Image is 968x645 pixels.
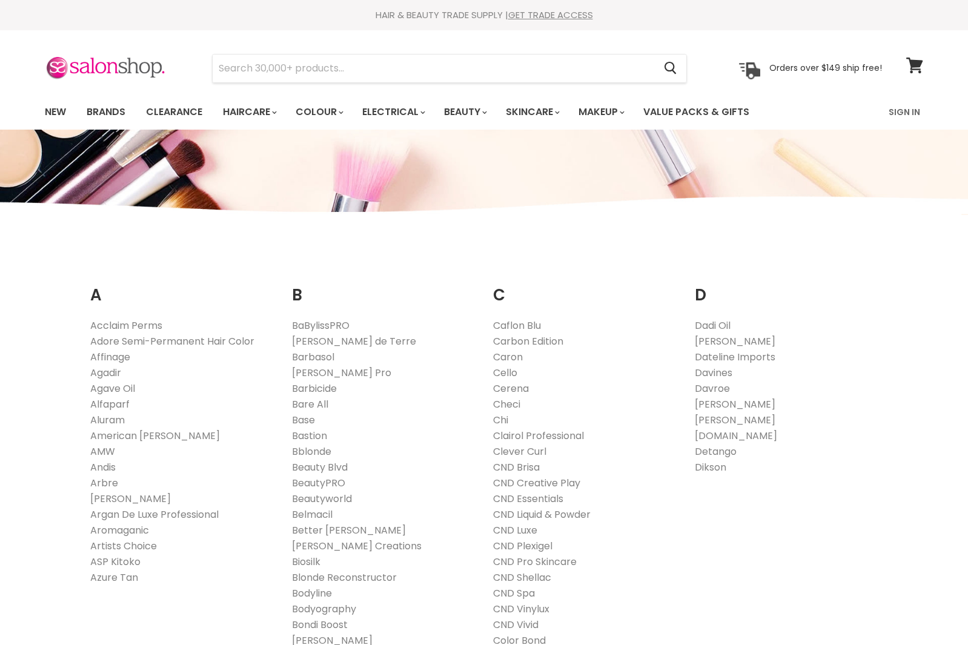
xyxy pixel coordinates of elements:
[292,334,416,348] a: [PERSON_NAME] de Terre
[90,508,219,521] a: Argan De Luxe Professional
[292,571,397,584] a: Blonde Reconstructor
[493,267,677,308] h2: C
[493,508,591,521] a: CND Liquid & Powder
[695,429,777,443] a: [DOMAIN_NAME]
[881,99,927,125] a: Sign In
[212,54,687,83] form: Product
[493,523,537,537] a: CND Luxe
[36,94,820,130] ul: Main menu
[493,476,580,490] a: CND Creative Play
[292,413,315,427] a: Base
[493,586,535,600] a: CND Spa
[769,62,882,73] p: Orders over $149 ship free!
[90,429,220,443] a: American [PERSON_NAME]
[90,334,254,348] a: Adore Semi-Permanent Hair Color
[90,445,115,458] a: AMW
[292,366,391,380] a: [PERSON_NAME] Pro
[493,350,523,364] a: Caron
[292,429,327,443] a: Bastion
[353,99,433,125] a: Electrical
[292,523,406,537] a: Better [PERSON_NAME]
[695,319,731,332] a: Dadi Oil
[493,334,563,348] a: Carbon Edition
[569,99,632,125] a: Makeup
[493,382,529,395] a: Cerena
[90,382,135,395] a: Agave Oil
[695,445,737,458] a: Detango
[90,413,125,427] a: Aluram
[493,602,549,616] a: CND Vinylux
[493,571,551,584] a: CND Shellac
[493,366,517,380] a: Cello
[695,334,775,348] a: [PERSON_NAME]
[90,267,274,308] h2: A
[493,492,563,506] a: CND Essentials
[90,319,162,332] a: Acclaim Perms
[695,366,732,380] a: Davines
[292,319,350,332] a: BaBylissPRO
[292,382,337,395] a: Barbicide
[137,99,211,125] a: Clearance
[90,350,130,364] a: Affinage
[292,492,352,506] a: Beautyworld
[435,99,494,125] a: Beauty
[90,571,138,584] a: Azure Tan
[493,429,584,443] a: Clairol Professional
[695,382,730,395] a: Davroe
[292,476,345,490] a: BeautyPRO
[695,397,775,411] a: [PERSON_NAME]
[30,9,938,21] div: HAIR & BEAUTY TRADE SUPPLY |
[493,539,552,553] a: CND Plexigel
[213,55,654,82] input: Search
[287,99,351,125] a: Colour
[292,539,422,553] a: [PERSON_NAME] Creations
[292,618,348,632] a: Bondi Boost
[292,267,476,308] h2: B
[292,350,334,364] a: Barbasol
[90,460,116,474] a: Andis
[695,350,775,364] a: Dateline Imports
[90,366,121,380] a: Agadir
[90,539,157,553] a: Artists Choice
[214,99,284,125] a: Haircare
[654,55,686,82] button: Search
[30,94,938,130] nav: Main
[90,476,118,490] a: Arbre
[695,267,878,308] h2: D
[497,99,567,125] a: Skincare
[493,397,520,411] a: Checi
[90,397,130,411] a: Alfaparf
[493,460,540,474] a: CND Brisa
[493,319,541,332] a: Caflon Blu
[292,445,331,458] a: Bblonde
[292,586,332,600] a: Bodyline
[292,508,333,521] a: Belmacil
[493,618,539,632] a: CND Vivid
[634,99,758,125] a: Value Packs & Gifts
[292,460,348,474] a: Beauty Blvd
[292,397,328,411] a: Bare All
[90,523,149,537] a: Aromaganic
[292,602,356,616] a: Bodyography
[78,99,134,125] a: Brands
[292,555,320,569] a: Biosilk
[90,492,171,506] a: [PERSON_NAME]
[90,555,141,569] a: ASP Kitoko
[508,8,593,21] a: GET TRADE ACCESS
[695,460,726,474] a: Dikson
[695,413,775,427] a: [PERSON_NAME]
[36,99,75,125] a: New
[493,445,546,458] a: Clever Curl
[493,413,508,427] a: Chi
[493,555,577,569] a: CND Pro Skincare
